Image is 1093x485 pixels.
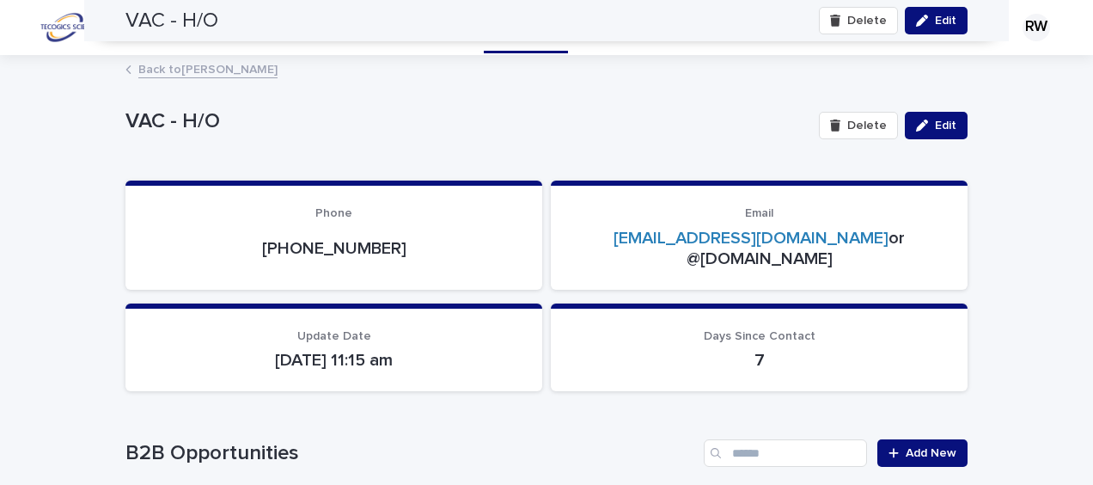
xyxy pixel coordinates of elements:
[877,439,968,467] a: Add New
[138,58,278,78] a: Back to[PERSON_NAME]
[906,447,956,459] span: Add New
[935,120,956,132] span: Edit
[819,112,898,139] button: Delete
[34,10,125,45] img: l22tfCASryn9SYBzxJ2O
[262,240,406,257] a: [PHONE_NUMBER]
[745,207,773,219] span: Email
[1023,14,1050,41] div: RW
[704,439,867,467] input: Search
[125,109,805,134] p: VAC - H/O
[614,230,888,247] a: [EMAIL_ADDRESS][DOMAIN_NAME]
[571,228,947,269] p: or @[DOMAIN_NAME]
[905,112,968,139] button: Edit
[146,350,522,371] p: [DATE] 11:15 am
[297,330,371,342] span: Update Date
[704,330,815,342] span: Days Since Contact
[125,441,697,466] h1: B2B Opportunities
[571,350,947,371] p: 7
[847,120,887,132] span: Delete
[315,207,352,219] span: Phone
